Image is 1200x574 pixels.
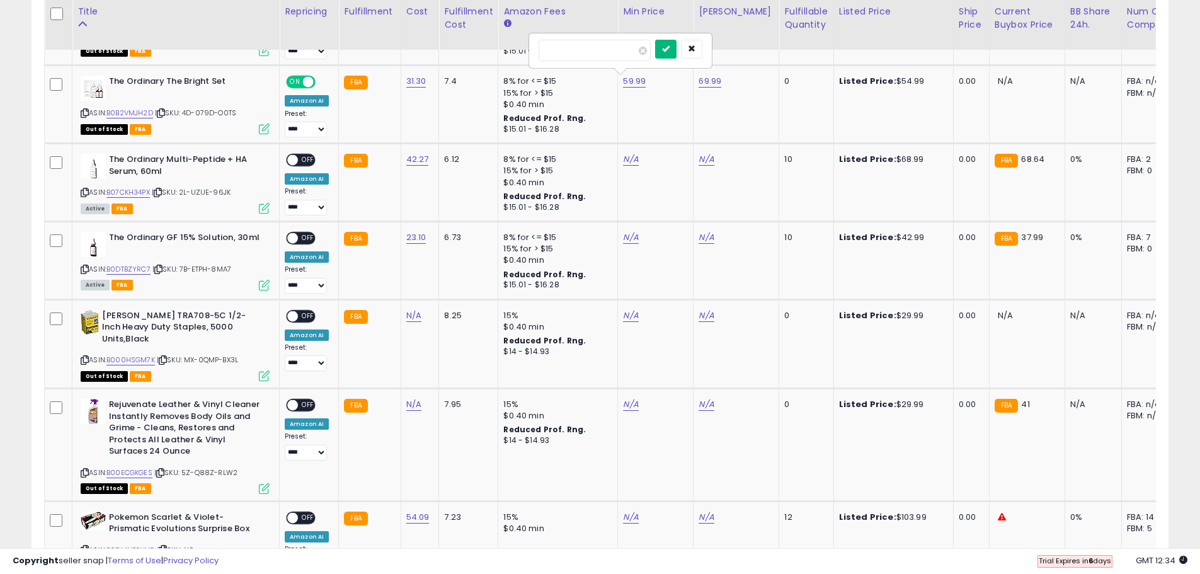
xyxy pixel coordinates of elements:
div: $0.40 min [503,177,608,188]
span: | SKU: 5Z-Q88Z-RLW2 [154,468,237,478]
div: 0% [1070,512,1112,523]
small: FBA [344,76,367,89]
div: $54.99 [839,76,944,87]
div: 0 [784,76,823,87]
small: FBA [995,232,1018,246]
b: Pokemon Scarlet & Violet-Prismatic Evolutions Surprise Box [109,512,262,538]
div: N/A [1070,399,1112,410]
div: seller snap | | [13,555,219,567]
small: FBA [344,399,367,413]
small: FBA [995,154,1018,168]
a: N/A [406,398,421,411]
small: FBA [344,232,367,246]
div: 0% [1070,232,1112,243]
div: $0.40 min [503,99,608,110]
div: 15% [503,399,608,410]
div: 8% for <= $15 [503,232,608,243]
b: 6 [1089,556,1093,566]
span: FBA [111,280,133,290]
div: Preset: [285,110,329,138]
b: Reduced Prof. Rng. [503,191,586,202]
div: 15% for > $15 [503,243,608,255]
div: $0.40 min [503,255,608,266]
div: FBA: n/a [1127,399,1169,410]
a: N/A [623,309,638,322]
div: Amazon Fees [503,5,612,18]
div: Current Buybox Price [995,5,1060,32]
b: Listed Price: [839,153,896,165]
a: N/A [699,231,714,244]
small: FBA [344,512,367,525]
div: 7.95 [444,399,488,410]
div: Amazon AI [285,251,329,263]
b: Listed Price: [839,511,896,523]
b: [PERSON_NAME] TRA708-5C 1/2-Inch Heavy Duty Staples, 5000 Units,Black [102,310,255,348]
div: 15% for > $15 [503,165,608,176]
div: Amazon AI [285,330,329,341]
div: $15.01 - $16.28 [503,202,608,213]
span: 41 [1021,398,1029,410]
div: 8% for <= $15 [503,154,608,165]
div: Fulfillment [344,5,395,18]
div: $15.01 - $16.28 [503,280,608,290]
span: All listings that are currently out of stock and unavailable for purchase on Amazon [81,46,128,57]
b: The Ordinary Multi-Peptide + HA Serum, 60ml [109,154,262,180]
div: FBM: 5 [1127,523,1169,534]
a: N/A [406,309,421,322]
div: Num of Comp. [1127,5,1173,32]
div: ASIN: [81,232,270,289]
b: Listed Price: [839,309,896,321]
span: 2025-10-11 12:34 GMT [1136,554,1187,566]
a: Terms of Use [108,554,161,566]
div: 10 [784,154,823,165]
div: 15% [503,310,608,321]
b: The Ordinary The Bright Set [109,76,262,91]
b: Reduced Prof. Rng. [503,113,586,123]
a: 69.99 [699,75,721,88]
div: Amazon AI [285,95,329,106]
div: FBM: n/a [1127,410,1169,422]
div: 7.23 [444,512,488,523]
div: Fulfillable Quantity [784,5,828,32]
div: 0.00 [959,310,980,321]
span: FBA [130,483,151,494]
small: FBA [344,310,367,324]
div: $68.99 [839,154,944,165]
span: OFF [298,400,318,411]
span: N/A [998,309,1013,321]
div: FBA: 7 [1127,232,1169,243]
div: 10 [784,232,823,243]
div: Title [77,5,274,18]
div: FBM: 0 [1127,243,1169,255]
div: N/A [1070,76,1112,87]
div: 6.12 [444,154,488,165]
div: FBM: n/a [1127,88,1169,99]
div: Min Price [623,5,688,18]
div: Amazon AI [285,418,329,430]
span: FBA [130,371,151,382]
a: N/A [623,153,638,166]
span: OFF [298,233,318,244]
div: 0.00 [959,154,980,165]
div: FBA: 2 [1127,154,1169,165]
span: FBA [130,124,151,135]
div: $15.01 - $16.28 [503,124,608,135]
span: OFF [298,512,318,523]
span: All listings currently available for purchase on Amazon [81,204,110,214]
img: 41Uw7vBheoL._SL40_.jpg [81,399,106,424]
b: Reduced Prof. Rng. [503,335,586,346]
div: 15% for > $15 [503,88,608,99]
a: 59.99 [623,75,646,88]
div: Ship Price [959,5,984,32]
a: N/A [623,398,638,411]
span: OFF [298,155,318,166]
span: | SKU: 2L-UZUE-96JK [152,187,231,197]
span: ON [287,77,303,88]
strong: Copyright [13,554,59,566]
div: 0 [784,399,823,410]
b: The Ordinary GF 15% Solution, 30ml [109,232,262,247]
div: Preset: [285,187,329,215]
div: $42.99 [839,232,944,243]
a: N/A [699,511,714,524]
div: 0.00 [959,512,980,523]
